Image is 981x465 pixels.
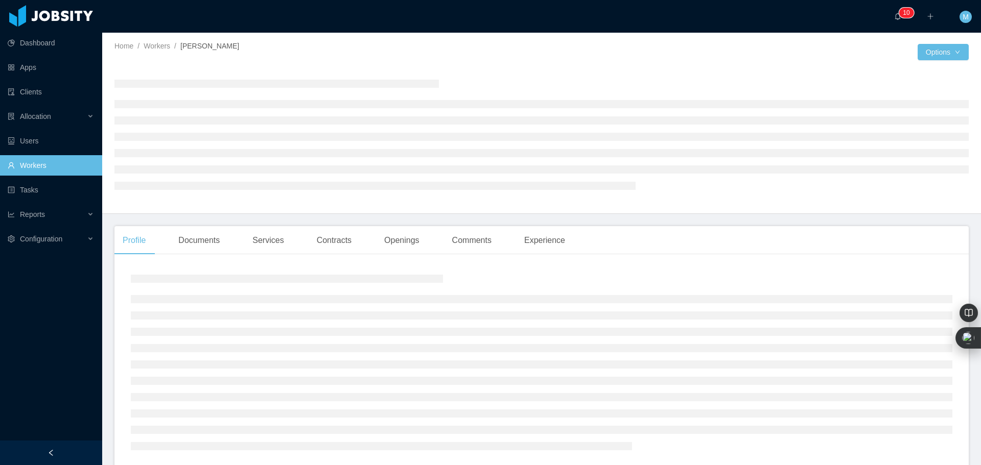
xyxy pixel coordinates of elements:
[899,8,914,18] sup: 10
[906,8,910,18] p: 0
[8,180,94,200] a: icon: profileTasks
[170,226,228,255] div: Documents
[20,235,62,243] span: Configuration
[309,226,360,255] div: Contracts
[244,226,292,255] div: Services
[174,42,176,50] span: /
[8,155,94,176] a: icon: userWorkers
[8,82,94,102] a: icon: auditClients
[8,33,94,53] a: icon: pie-chartDashboard
[376,226,428,255] div: Openings
[20,210,45,218] span: Reports
[180,42,239,50] span: [PERSON_NAME]
[114,226,154,255] div: Profile
[516,226,573,255] div: Experience
[963,11,969,23] span: M
[137,42,139,50] span: /
[8,113,15,120] i: icon: solution
[894,13,901,20] i: icon: bell
[903,8,906,18] p: 1
[927,13,934,20] i: icon: plus
[20,112,51,120] span: Allocation
[918,44,969,60] button: Optionsicon: down
[114,42,133,50] a: Home
[144,42,170,50] a: Workers
[8,211,15,218] i: icon: line-chart
[444,226,500,255] div: Comments
[8,131,94,151] a: icon: robotUsers
[8,57,94,78] a: icon: appstoreApps
[8,235,15,242] i: icon: setting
